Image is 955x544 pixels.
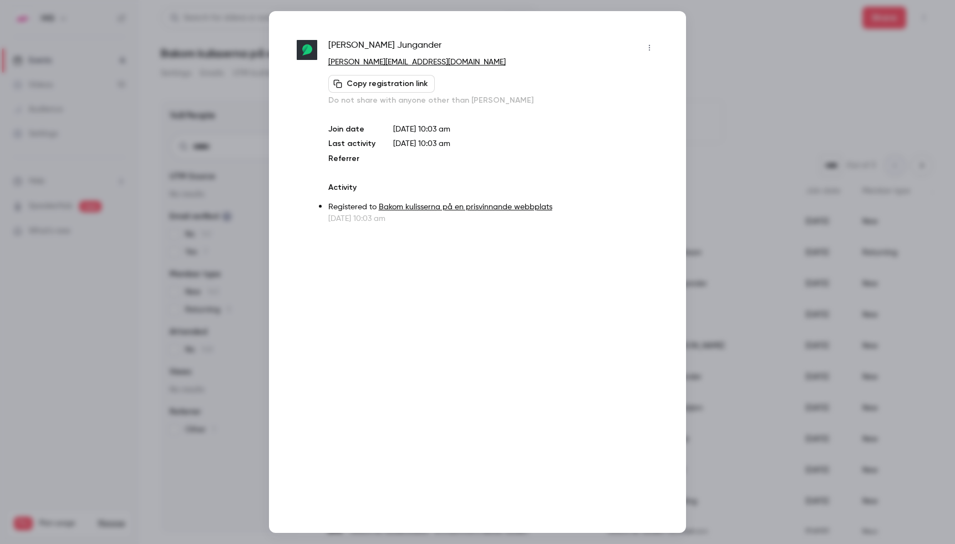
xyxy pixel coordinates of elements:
p: Activity [328,182,658,193]
a: Bakom kulisserna på en prisvinnande webbplats [379,203,552,211]
a: [PERSON_NAME][EMAIL_ADDRESS][DOMAIN_NAME] [328,58,506,66]
p: Referrer [328,153,375,164]
img: sitevision.se [297,40,317,61]
p: Do not share with anyone other than [PERSON_NAME] [328,95,658,106]
p: Last activity [328,138,375,150]
button: Copy registration link [328,75,435,93]
span: [DATE] 10:03 am [393,140,450,148]
p: [DATE] 10:03 am [393,124,658,135]
p: [DATE] 10:03 am [328,213,658,224]
span: [PERSON_NAME] Jungander [328,39,441,57]
p: Registered to [328,202,658,213]
p: Join date [328,124,375,135]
